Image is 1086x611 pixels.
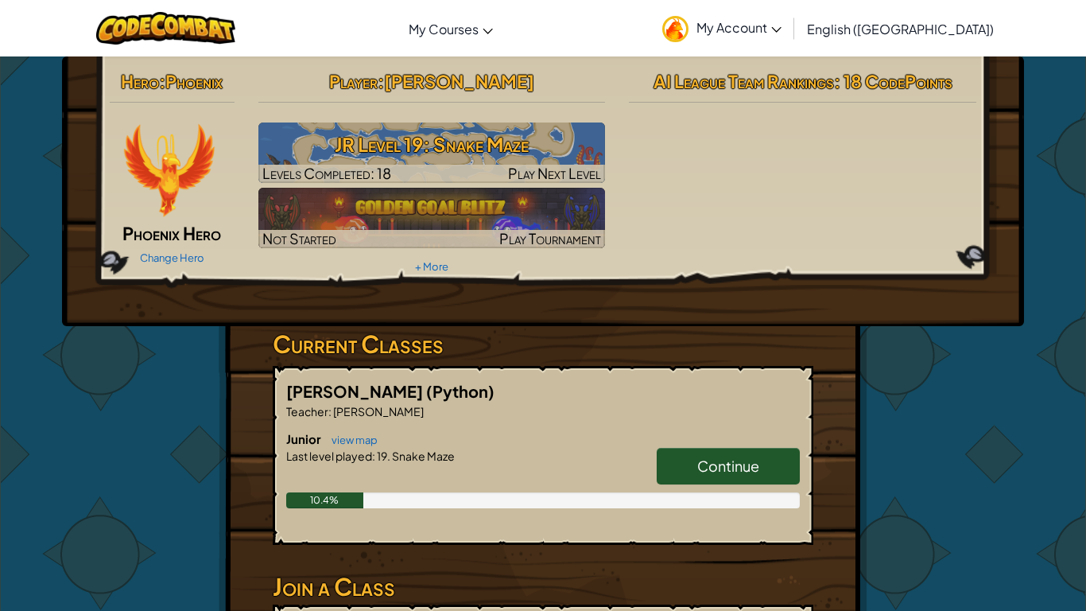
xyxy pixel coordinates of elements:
h3: JR Level 19: Snake Maze [258,126,606,162]
img: JR Level 19: Snake Maze [258,123,606,183]
span: Teacher [286,404,328,418]
img: Golden Goal [258,188,606,248]
span: English ([GEOGRAPHIC_DATA]) [807,21,994,37]
a: My Courses [401,7,501,50]
img: avatar [662,16,688,42]
span: [PERSON_NAME] [286,381,426,401]
span: Junior [286,431,324,446]
span: Levels Completed: 18 [262,164,391,182]
span: : [159,70,165,92]
a: English ([GEOGRAPHIC_DATA]) [799,7,1002,50]
span: 19. [375,449,390,463]
span: Phoenix Hero [122,222,221,244]
span: My Account [696,19,782,36]
span: AI League Team Rankings [654,70,834,92]
span: My Courses [409,21,479,37]
a: Not StartedPlay Tournament [258,188,606,248]
span: Phoenix [165,70,223,92]
span: : 18 CodePoints [834,70,952,92]
span: Continue [697,457,759,475]
span: Hero [121,70,159,92]
span: : [328,404,332,418]
h3: Current Classes [273,326,813,362]
span: Not Started [262,229,336,247]
img: CodeCombat logo [96,12,235,45]
span: Player [329,70,378,92]
span: : [378,70,384,92]
a: My Account [654,3,789,53]
a: view map [324,434,378,446]
span: Snake Maze [390,449,455,463]
span: Play Next Level [508,164,601,182]
span: Last level played [286,449,372,463]
span: : [372,449,375,463]
a: + More [415,260,448,273]
a: Play Next Level [258,123,606,183]
span: (Python) [426,381,495,401]
h3: Join a Class [273,569,813,605]
img: Codecombat-Pets-Phoenix-01.png [121,123,216,218]
div: 10.4% [286,492,363,508]
span: [PERSON_NAME] [332,404,424,418]
a: Change Hero [140,251,204,264]
span: [PERSON_NAME] [384,70,534,92]
span: Play Tournament [499,229,601,247]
